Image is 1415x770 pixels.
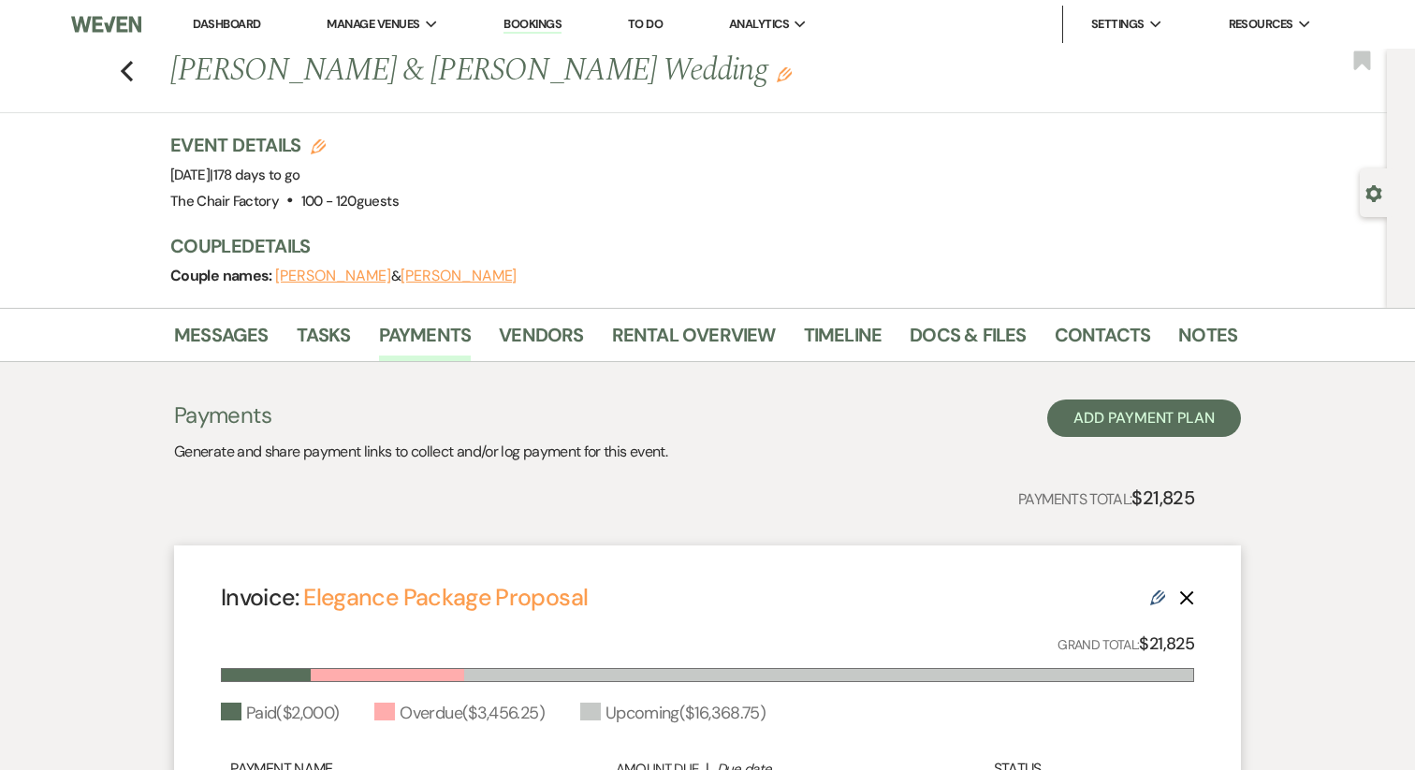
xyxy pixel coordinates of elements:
a: Timeline [804,320,883,361]
a: Elegance Package Proposal [303,582,588,613]
div: Upcoming ( $16,368.75 ) [580,701,766,726]
img: Weven Logo [71,5,141,44]
div: Overdue ( $3,456.25 ) [374,701,545,726]
h4: Invoice: [221,581,588,614]
h1: [PERSON_NAME] & [PERSON_NAME] Wedding [170,49,1009,94]
strong: $21,825 [1131,486,1194,510]
a: Messages [174,320,269,361]
button: Open lead details [1365,183,1382,201]
div: Paid ( $2,000 ) [221,701,339,726]
a: Docs & Files [910,320,1026,361]
p: Grand Total: [1058,631,1194,658]
span: 100 - 120 guests [301,192,399,211]
a: Tasks [297,320,351,361]
span: Analytics [729,15,789,34]
a: Vendors [499,320,583,361]
span: Manage Venues [327,15,419,34]
p: Generate and share payment links to collect and/or log payment for this event. [174,440,667,464]
button: [PERSON_NAME] [275,269,391,283]
h3: Event Details [170,132,399,158]
span: Resources [1229,15,1293,34]
button: Edit [777,65,792,82]
a: Bookings [503,16,562,34]
a: Contacts [1055,320,1151,361]
a: Notes [1178,320,1237,361]
span: The Chair Factory [170,192,279,211]
span: [DATE] [170,166,300,184]
strong: $21,825 [1139,632,1194,655]
span: 178 days to go [213,166,300,184]
a: Dashboard [193,16,260,32]
h3: Payments [174,400,667,431]
h3: Couple Details [170,233,1218,259]
span: Settings [1091,15,1145,34]
span: | [210,166,299,184]
a: To Do [628,16,663,32]
p: Payments Total: [1018,483,1194,513]
span: & [275,267,517,285]
a: Rental Overview [612,320,776,361]
button: Add Payment Plan [1047,400,1241,437]
button: [PERSON_NAME] [401,269,517,283]
span: Couple names: [170,266,275,285]
a: Payments [379,320,472,361]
